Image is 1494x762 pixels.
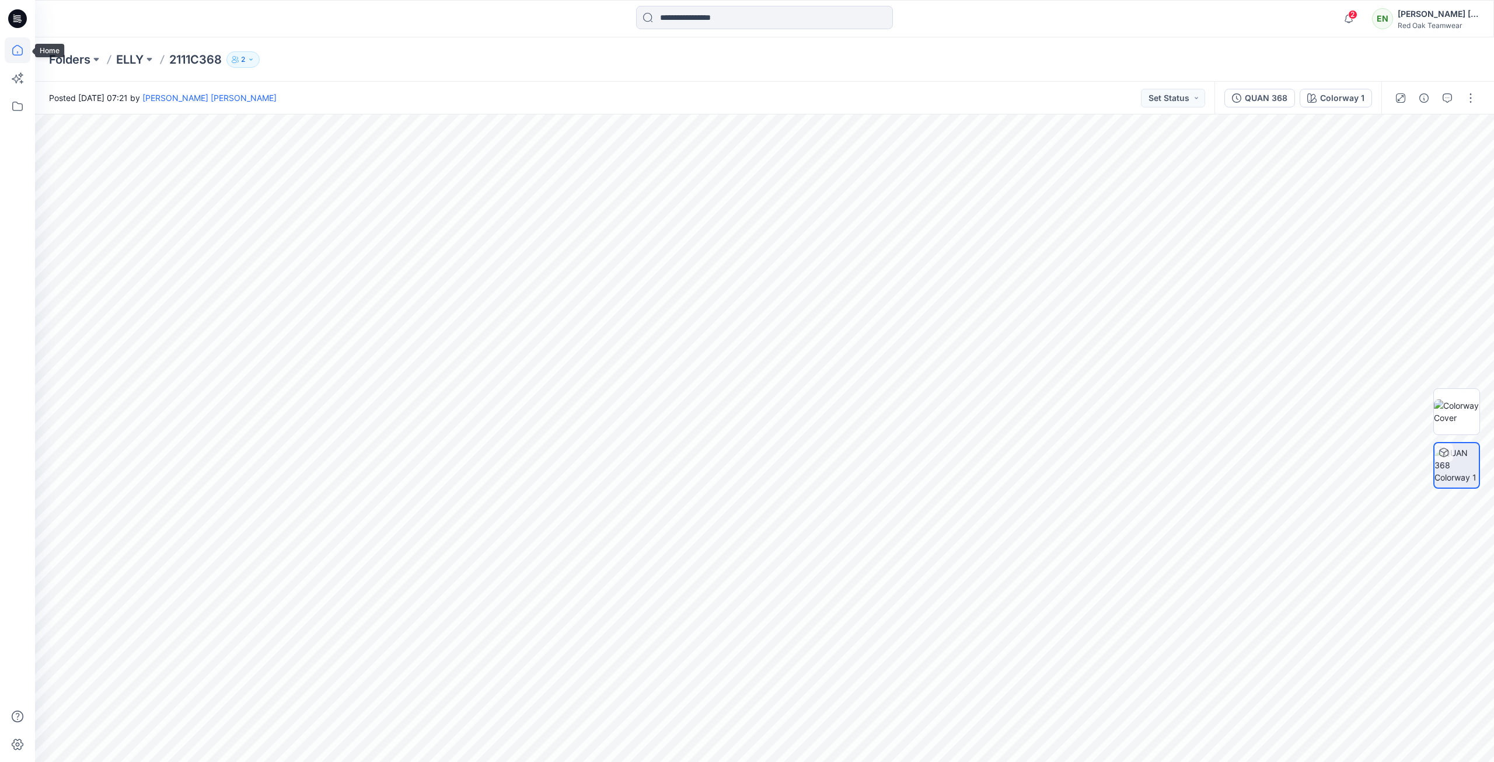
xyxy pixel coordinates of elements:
[1372,8,1393,29] div: EN
[1398,21,1479,30] div: Red Oak Teamwear
[169,51,222,68] p: 2111C368
[1245,92,1287,105] div: QUAN 368
[241,53,245,66] p: 2
[1300,89,1372,107] button: Colorway 1
[142,93,277,103] a: [PERSON_NAME] [PERSON_NAME]
[116,51,144,68] a: ELLY
[1398,7,1479,21] div: [PERSON_NAME] [PERSON_NAME]
[1320,92,1364,105] div: Colorway 1
[1415,89,1433,107] button: Details
[1348,10,1357,19] span: 2
[1224,89,1295,107] button: QUAN 368
[1434,399,1479,424] img: Colorway Cover
[1434,447,1479,483] img: QUAN 368 Colorway 1
[226,51,260,68] button: 2
[49,92,277,104] span: Posted [DATE] 07:21 by
[49,51,90,68] a: Folders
